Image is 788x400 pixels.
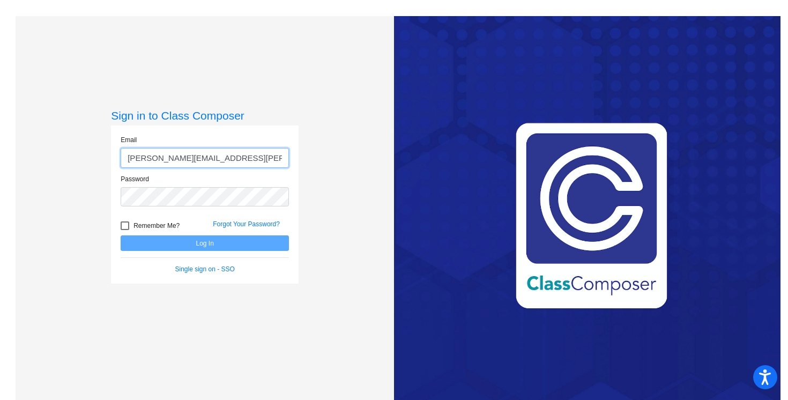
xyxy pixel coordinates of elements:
[175,265,235,273] a: Single sign on - SSO
[121,235,289,251] button: Log In
[133,219,180,232] span: Remember Me?
[111,109,299,122] h3: Sign in to Class Composer
[121,135,137,145] label: Email
[121,174,149,184] label: Password
[213,220,280,228] a: Forgot Your Password?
